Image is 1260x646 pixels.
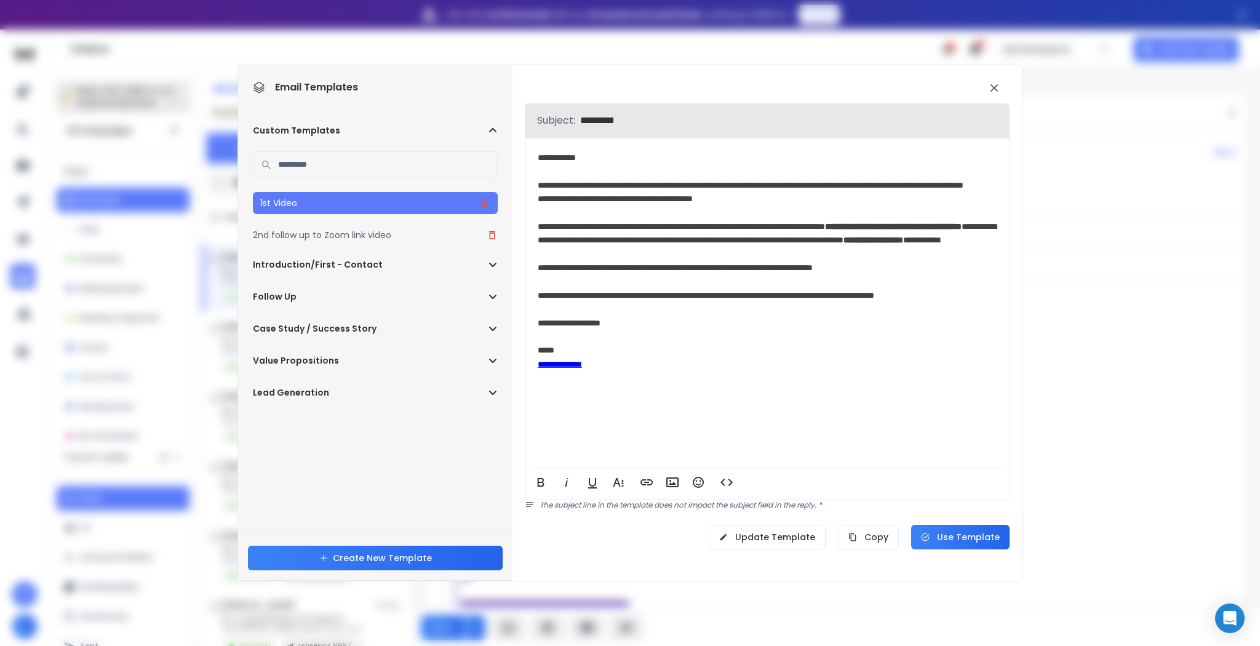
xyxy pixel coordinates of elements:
[253,258,498,271] button: Introduction/First - Contact
[635,470,658,495] button: Insert Link (Ctrl+K)
[537,113,575,128] p: Subject:
[911,525,1010,549] button: Use Template
[529,470,552,495] button: Bold (Ctrl+B)
[253,290,498,303] button: Follow Up
[1215,604,1245,633] div: Open Intercom Messenger
[540,500,1010,510] p: The subject line in the template does not impact the subject field in the
[687,470,710,495] button: Emoticons
[797,500,822,510] span: reply.
[838,525,899,549] button: Copy
[555,470,578,495] button: Italic (Ctrl+I)
[709,525,826,549] button: Update Template
[253,322,498,335] button: Case Study / Success Story
[248,546,503,570] button: Create New Template
[607,470,630,495] button: More Text
[661,470,684,495] button: Insert Image (Ctrl+P)
[253,386,498,399] button: Lead Generation
[253,354,498,367] button: Value Propositions
[715,470,738,495] button: Code View
[581,470,604,495] button: Underline (Ctrl+U)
